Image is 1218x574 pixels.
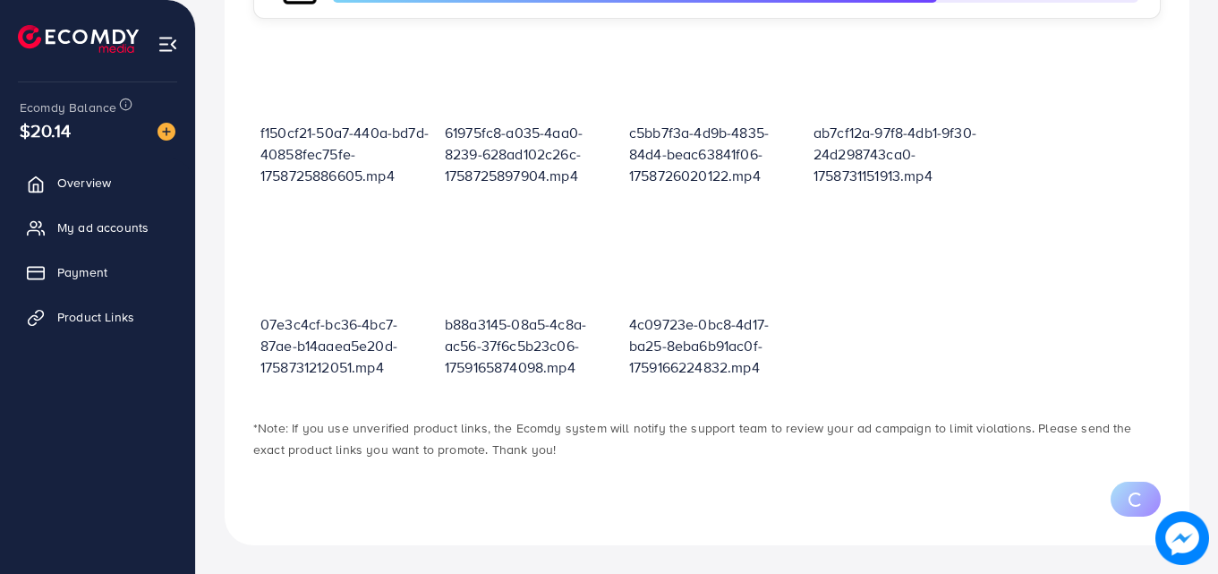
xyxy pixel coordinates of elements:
[57,218,149,236] span: My ad accounts
[253,417,1161,460] p: *Note: If you use unverified product links, the Ecomdy system will notify the support team to rev...
[158,123,175,141] img: image
[813,122,984,186] p: ab7cf12a-97f8-4db1-9f30-24d298743ca0-1758731151913.mp4
[20,117,71,143] span: $20.14
[260,122,430,186] p: f150cf21-50a7-440a-bd7d-40858fec75fe-1758725886605.mp4
[445,313,615,378] p: b88a3145-08a5-4c8a-ac56-37f6c5b23c06-1759165874098.mp4
[57,174,111,192] span: Overview
[13,299,182,335] a: Product Links
[13,210,182,245] a: My ad accounts
[629,122,799,186] p: c5bb7f3a-4d9b-4835-84d4-beac63841f06-1758726020122.mp4
[57,308,134,326] span: Product Links
[1155,511,1209,565] img: image
[260,313,430,378] p: 07e3c4cf-bc36-4bc7-87ae-b14aaea5e20d-1758731212051.mp4
[445,122,615,186] p: 61975fc8-a035-4aa0-8239-628ad102c26c-1758725897904.mp4
[13,254,182,290] a: Payment
[57,263,107,281] span: Payment
[629,313,799,378] p: 4c09723e-0bc8-4d17-ba25-8eba6b91ac0f-1759166224832.mp4
[18,25,139,53] img: logo
[13,165,182,201] a: Overview
[20,99,116,116] span: Ecomdy Balance
[158,34,178,55] img: menu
